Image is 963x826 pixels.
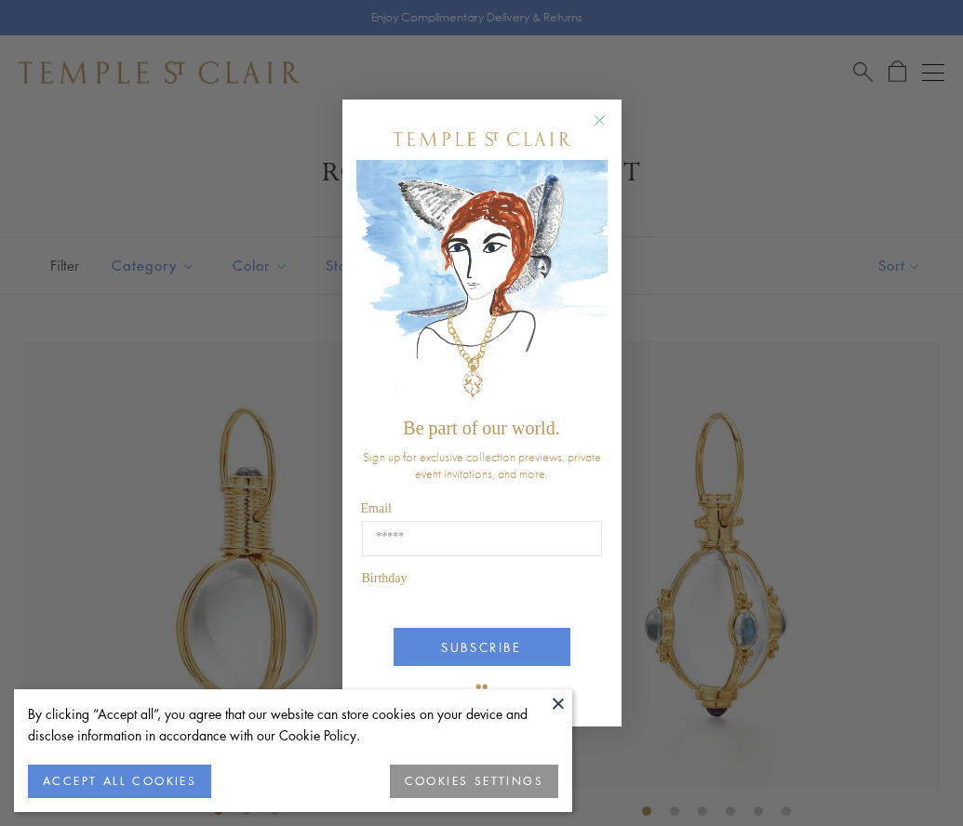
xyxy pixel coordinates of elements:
div: By clicking “Accept all”, you agree that our website can store cookies on your device and disclos... [28,703,558,746]
input: Email [362,521,602,556]
span: Sign up for exclusive collection previews, private event invitations, and more. [363,448,601,482]
button: Close dialog [597,118,621,141]
button: SUBSCRIBE [394,628,570,666]
button: ACCEPT ALL COOKIES [28,765,211,798]
img: Temple St. Clair [394,132,570,146]
span: Birthday [362,571,408,585]
img: TSC [463,671,501,708]
span: Be part of our world. [403,418,559,438]
span: Email [361,501,392,515]
button: COOKIES SETTINGS [390,765,558,798]
img: c4a9eb12-d91a-4d4a-8ee0-386386f4f338.jpeg [356,160,608,408]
